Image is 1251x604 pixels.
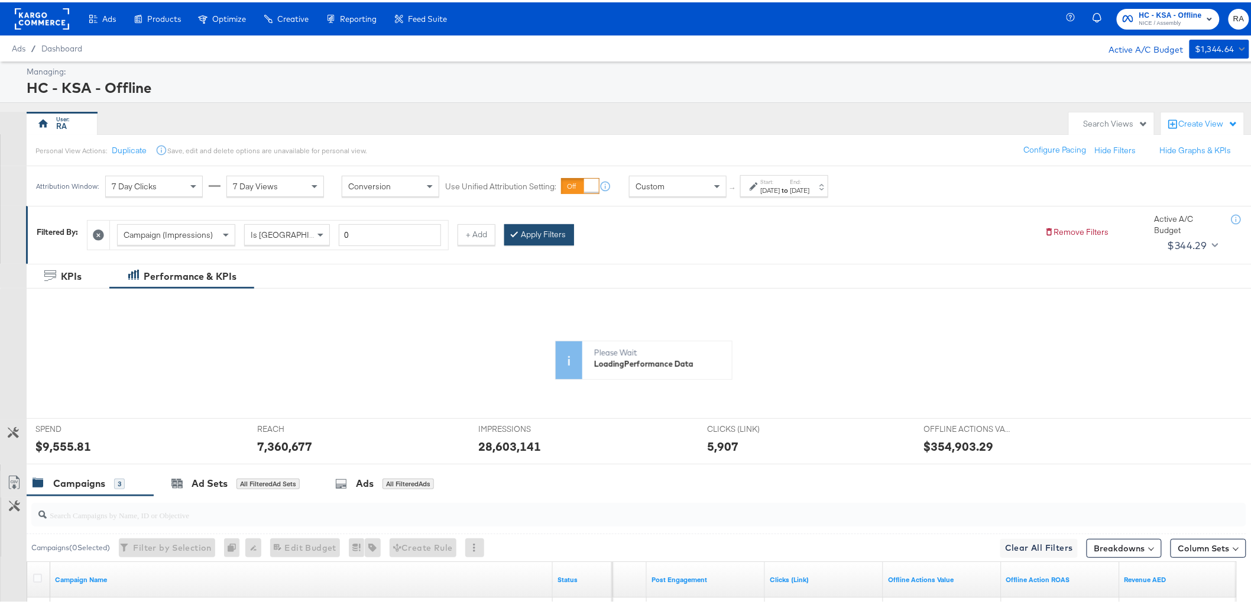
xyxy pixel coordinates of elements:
div: All Filtered Ads [383,476,434,487]
div: Search Views [1084,116,1148,127]
span: Campaign (Impressions) [124,227,213,238]
div: Ad Sets [192,474,228,488]
div: RA [57,118,67,130]
span: Is [GEOGRAPHIC_DATA] [251,227,341,238]
span: Custom [636,179,665,189]
a: Dashboard [41,41,82,51]
button: + Add [458,222,495,243]
span: NICE / Assembly [1139,17,1202,26]
label: Start: [761,176,780,183]
button: $1,344.64 [1190,37,1249,56]
div: Active A/C Budget [1155,211,1220,233]
a: Shows the current state of your Ad Campaign. [558,573,607,582]
div: HC - KSA - Offline [27,75,1246,95]
span: Products [147,12,181,21]
button: Configure Pacing [1016,137,1095,159]
a: The number of actions related to your Page's posts as a result of your ad. [652,573,760,582]
div: KPIs [61,267,82,281]
div: Campaigns [53,474,105,488]
span: 7 Day Views [233,179,278,189]
span: / [25,41,41,51]
span: Reporting [340,12,377,21]
button: Clear All Filters [1000,537,1078,555]
span: Creative [277,12,309,21]
strong: to [780,183,790,192]
button: Remove Filters [1045,224,1109,235]
div: Managing: [27,64,1246,75]
button: Apply Filters [504,222,574,243]
div: Save, edit and delete options are unavailable for personal view. [167,144,367,153]
div: Performance & KPIs [144,267,236,281]
label: Use Unified Attribution Setting: [445,179,556,190]
a: The number of clicks on links appearing on your ad or Page that direct people to your sites off F... [770,573,879,582]
div: Campaigns ( 0 Selected) [31,540,110,551]
span: Ads [12,41,25,51]
button: Column Sets [1171,537,1246,555]
div: 0 [224,536,245,555]
button: RA [1229,7,1249,27]
input: Search Campaigns by Name, ID or Objective [47,496,1134,519]
span: Optimize [212,12,246,21]
a: Offline Actions. [1006,573,1115,582]
div: Ads [356,474,374,488]
button: Hide Filters [1095,143,1136,154]
div: $344.29 [1168,234,1207,252]
span: RA [1233,10,1244,24]
div: [DATE] [761,183,780,193]
div: 3 [114,476,125,487]
button: $344.29 [1163,234,1221,253]
button: Breakdowns [1087,537,1162,555]
a: Revenue AED [1124,573,1233,582]
label: End: [790,176,810,183]
span: Conversion [348,179,391,189]
span: Clear All Filters [1005,538,1073,553]
div: Active A/C Budget [1097,37,1184,55]
div: [DATE] [790,183,810,193]
span: Ads [102,12,116,21]
div: $1,344.64 [1195,40,1235,54]
a: Your campaign name. [55,573,548,582]
span: 7 Day Clicks [112,179,157,189]
span: HC - KSA - Offline [1139,7,1202,20]
button: HC - KSA - OfflineNICE / Assembly [1117,7,1220,27]
div: Personal View Actions: [35,144,107,153]
button: Duplicate [112,143,147,154]
div: All Filtered Ad Sets [236,476,300,487]
div: Attribution Window: [35,180,99,188]
span: ↑ [728,184,739,188]
span: Feed Suite [408,12,447,21]
a: Offline Actions. [888,573,997,582]
button: Hide Graphs & KPIs [1160,143,1231,154]
input: Enter a number [339,222,441,244]
div: Filtered By: [37,224,78,235]
div: Create View [1179,116,1238,128]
